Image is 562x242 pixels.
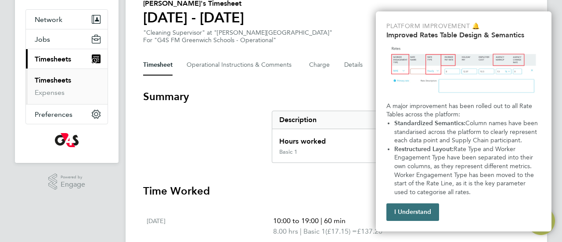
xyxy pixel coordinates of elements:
[325,227,357,235] span: (£17.15) =
[394,119,465,127] strong: Standardized Semantics:
[394,119,540,144] span: Column names have been standarised across the platform to clearly represent each data point and S...
[143,36,332,44] div: For "G4S FM Greenwich Schools - Operational"
[35,88,65,97] a: Expenses
[344,54,364,76] button: Details
[300,227,302,235] span: |
[279,148,297,155] div: Basic 1
[35,35,50,43] span: Jobs
[386,22,541,31] p: Platform Improvement 🔔
[386,102,541,119] p: A major improvement has been rolled out to all Rate Tables across the platform:
[35,110,72,119] span: Preferences
[394,145,454,153] strong: Restructured Layout:
[55,133,79,147] img: g4s-logo-retina.png
[386,43,541,98] img: Updated Rates Table Design & Semantics
[61,173,85,181] span: Powered by
[35,15,62,24] span: Network
[61,181,85,188] span: Engage
[187,54,295,76] button: Operational Instructions & Comments
[143,29,332,44] div: "Cleaning Supervisor" at "[PERSON_NAME][GEOGRAPHIC_DATA]"
[143,184,530,198] h3: Time Worked
[357,227,382,235] span: £137.20
[272,111,530,163] div: Summary
[143,54,173,76] button: Timesheet
[143,90,530,104] h3: Summary
[35,76,71,84] a: Timesheets
[376,11,551,231] div: Improved Rate Table Semantics
[303,226,325,237] span: Basic 1
[272,129,465,148] div: Hours worked
[273,217,319,225] span: 10:00 to 19:00
[386,31,541,39] h2: Improved Rates Table Design & Semantics
[394,145,536,196] span: Rate Type and Worker Engagement Type have been separated into their own columns, as they represen...
[324,217,346,225] span: 60 min
[143,9,244,26] h1: [DATE] - [DATE]
[273,227,298,235] span: 8.00 hrs
[386,203,439,221] button: I Understand
[321,217,322,225] span: |
[272,111,465,129] div: Description
[25,133,108,147] a: Go to home page
[147,216,273,237] div: [DATE]
[480,9,530,26] app-decimal: £565.
[35,55,71,63] span: Timesheets
[309,54,330,76] button: Charge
